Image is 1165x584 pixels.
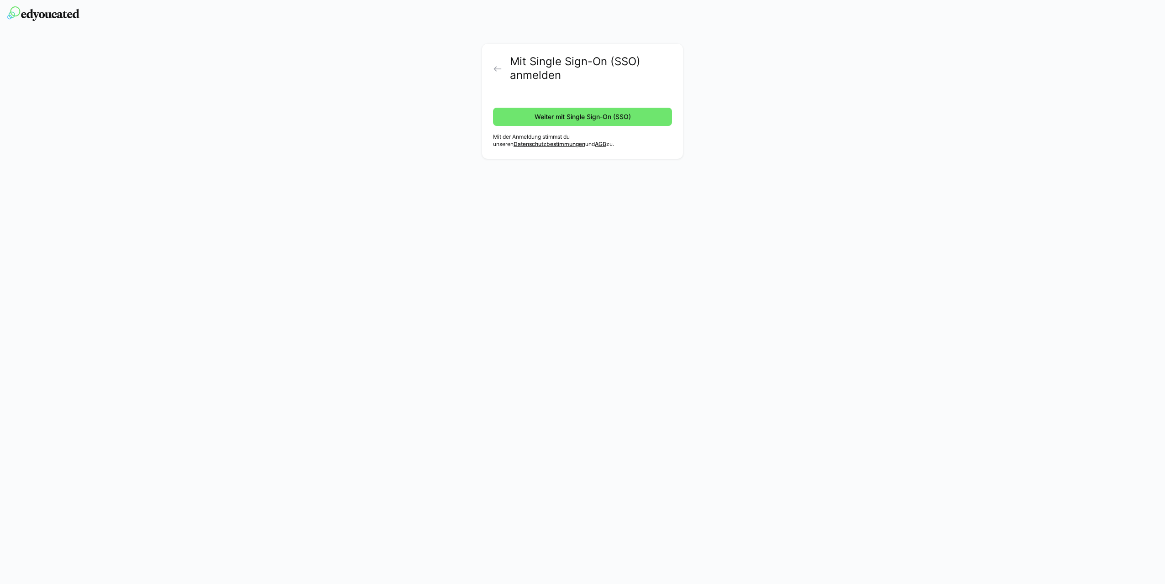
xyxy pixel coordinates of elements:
a: AGB [595,141,606,147]
button: Weiter mit Single Sign-On (SSO) [493,108,672,126]
a: Datenschutzbestimmungen [514,141,585,147]
img: edyoucated [7,6,79,21]
span: Weiter mit Single Sign-On (SSO) [533,112,632,121]
p: Mit der Anmeldung stimmst du unseren und zu. [493,133,672,148]
h2: Mit Single Sign-On (SSO) anmelden [510,55,672,82]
